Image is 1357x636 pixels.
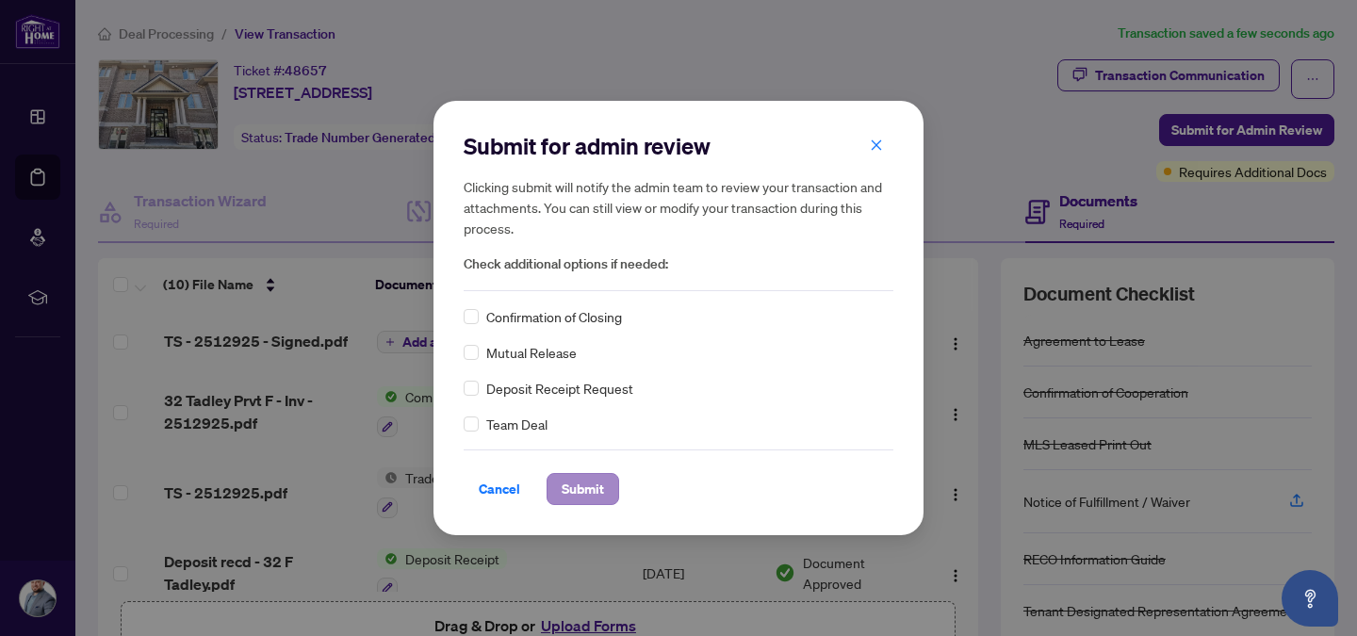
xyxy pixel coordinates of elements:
[464,131,893,161] h2: Submit for admin review
[479,474,520,504] span: Cancel
[464,176,893,238] h5: Clicking submit will notify the admin team to review your transaction and attachments. You can st...
[547,473,619,505] button: Submit
[486,306,622,327] span: Confirmation of Closing
[562,474,604,504] span: Submit
[1282,570,1338,627] button: Open asap
[486,342,577,363] span: Mutual Release
[464,473,535,505] button: Cancel
[870,139,883,152] span: close
[464,253,893,275] span: Check additional options if needed:
[486,414,548,434] span: Team Deal
[486,378,633,399] span: Deposit Receipt Request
